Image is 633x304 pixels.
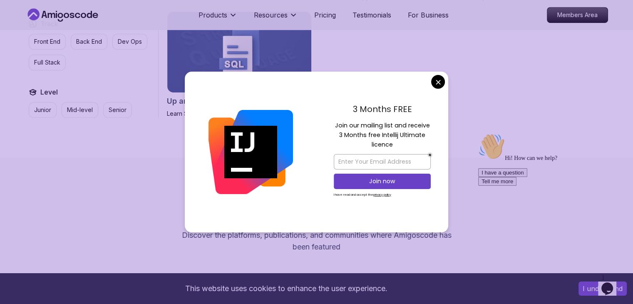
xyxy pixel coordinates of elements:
p: Mid-level [67,106,93,114]
h2: Up and Running with SQL and Databases [167,95,312,107]
h2: Level [40,87,58,97]
a: Up and Running with SQL and Databases card1.91hUp and Running with SQL and DatabasesLearn SQL and... [167,11,312,118]
button: Tell me more [3,47,42,56]
button: Accept cookies [578,282,627,296]
button: Dev Ops [112,34,147,50]
img: Up and Running with SQL and Databases card [167,12,311,92]
p: Front End [34,37,60,46]
button: Front End [29,34,66,50]
button: Junior [29,102,57,118]
div: 👋Hi! How can we help?I have a questionTell me more [3,3,153,56]
a: Testimonials [352,10,391,20]
button: Resources [254,10,298,27]
a: Members Area [547,7,608,23]
h2: We're Featured on [25,208,608,224]
span: Hi! How can we help? [3,25,82,31]
button: Products [199,10,237,27]
iframe: chat widget [475,130,625,267]
p: Products [199,10,227,20]
img: :wave: [3,3,30,30]
p: Resources [254,10,288,20]
p: Members Area [547,7,608,22]
p: Full Stack [34,58,60,67]
button: I have a question [3,38,52,47]
p: Senior [109,106,127,114]
iframe: chat widget [598,271,625,296]
div: This website uses cookies to enhance the user experience. [6,279,566,298]
button: Senior [103,102,132,118]
p: Dev Ops [118,37,142,46]
p: Discover the platforms, publications, and communities where Amigoscode has been featured [177,229,457,253]
a: For Business [408,10,449,20]
button: Mid-level [62,102,98,118]
a: Pricing [314,10,336,20]
button: Back End [71,34,107,50]
p: Learn SQL and databases from the ground up. [167,110,312,118]
p: Junior [34,106,51,114]
p: Back End [76,37,102,46]
button: Full Stack [29,55,66,70]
